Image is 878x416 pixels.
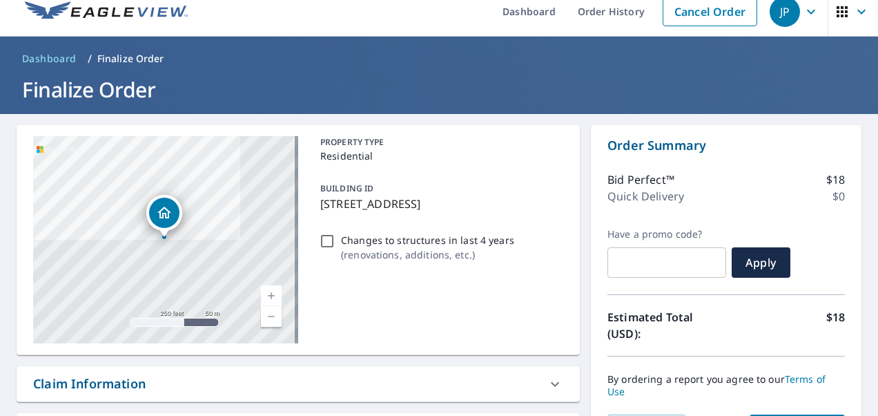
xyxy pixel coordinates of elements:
[17,48,82,70] a: Dashboard
[261,285,282,306] a: Current Level 17, Zoom In
[88,50,92,67] li: /
[743,255,779,270] span: Apply
[607,188,684,205] p: Quick Delivery
[320,136,558,149] p: PROPERTY TYPE
[832,188,845,205] p: $0
[146,195,182,238] div: Dropped pin, building 1, Residential property, 114 Ringneck Dr Sanger, TX 76266
[607,372,826,398] a: Terms of Use
[826,309,845,342] p: $18
[607,309,726,342] p: Estimated Total (USD):
[341,247,514,262] p: ( renovations, additions, etc. )
[320,196,558,212] p: [STREET_ADDRESS]
[607,228,726,240] label: Have a promo code?
[732,247,790,278] button: Apply
[826,171,845,188] p: $18
[97,52,164,66] p: Finalize Order
[33,375,146,393] div: Claim Information
[607,136,845,155] p: Order Summary
[607,373,845,398] p: By ordering a report you agree to our
[320,182,373,194] p: BUILDING ID
[25,1,188,22] img: EV Logo
[22,52,77,66] span: Dashboard
[607,171,674,188] p: Bid Perfect™
[261,306,282,327] a: Current Level 17, Zoom Out
[17,366,580,401] div: Claim Information
[341,233,514,247] p: Changes to structures in last 4 years
[17,75,861,104] h1: Finalize Order
[17,48,861,70] nav: breadcrumb
[320,149,558,163] p: Residential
